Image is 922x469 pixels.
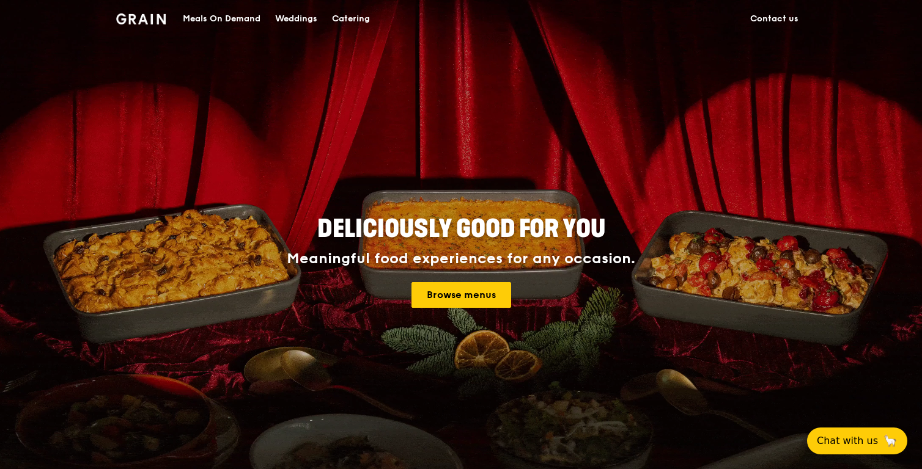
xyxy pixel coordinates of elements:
[317,214,605,244] span: Deliciously good for you
[275,1,317,37] div: Weddings
[332,1,370,37] div: Catering
[116,13,166,24] img: Grain
[325,1,377,37] a: Catering
[817,434,878,448] span: Chat with us
[883,434,898,448] span: 🦙
[183,1,260,37] div: Meals On Demand
[807,427,907,454] button: Chat with us🦙
[411,282,511,308] a: Browse menus
[241,250,681,267] div: Meaningful food experiences for any occasion.
[743,1,806,37] a: Contact us
[268,1,325,37] a: Weddings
